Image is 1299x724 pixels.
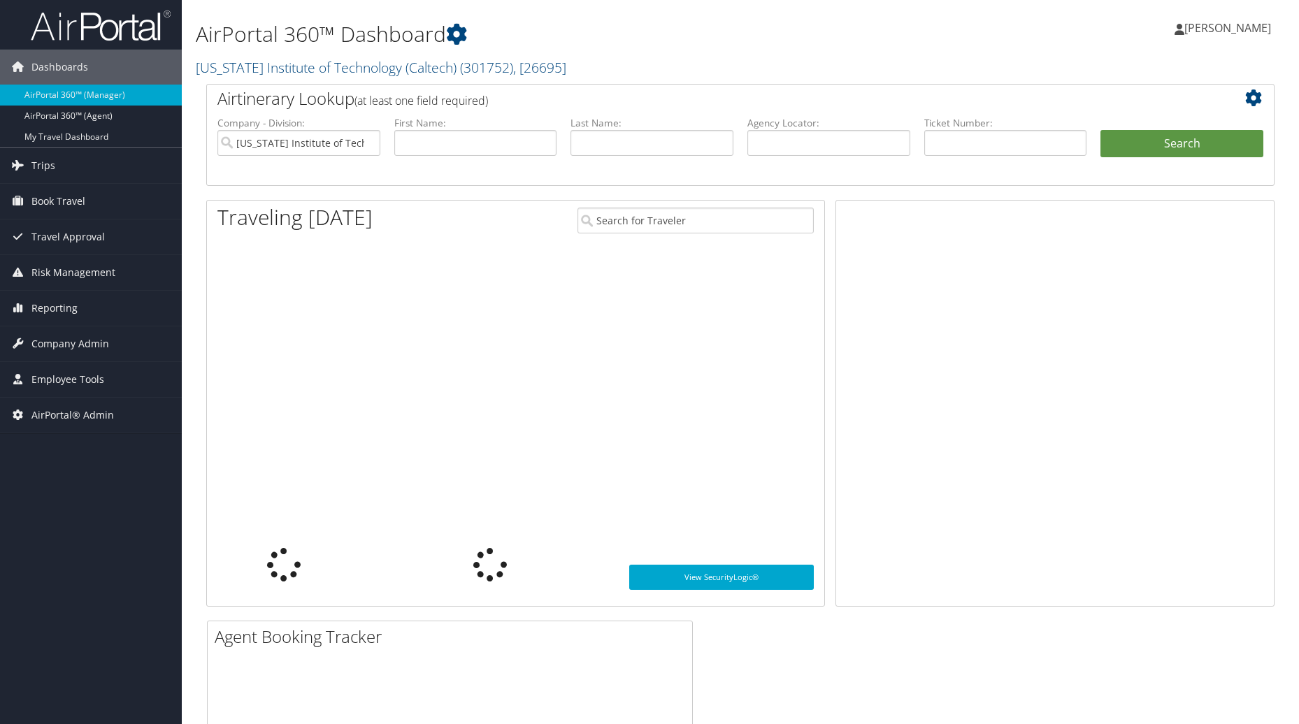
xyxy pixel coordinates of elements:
[1100,130,1263,158] button: Search
[629,565,814,590] a: View SecurityLogic®
[31,255,115,290] span: Risk Management
[217,116,380,130] label: Company - Division:
[354,93,488,108] span: (at least one field required)
[31,326,109,361] span: Company Admin
[31,9,171,42] img: airportal-logo.png
[31,398,114,433] span: AirPortal® Admin
[747,116,910,130] label: Agency Locator:
[217,87,1175,110] h2: Airtinerary Lookup
[570,116,733,130] label: Last Name:
[1175,7,1285,49] a: [PERSON_NAME]
[460,58,513,77] span: ( 301752 )
[31,362,104,397] span: Employee Tools
[1184,20,1271,36] span: [PERSON_NAME]
[513,58,566,77] span: , [ 26695 ]
[31,148,55,183] span: Trips
[577,208,814,233] input: Search for Traveler
[31,291,78,326] span: Reporting
[215,625,692,649] h2: Agent Booking Tracker
[217,203,373,232] h1: Traveling [DATE]
[924,116,1087,130] label: Ticket Number:
[31,50,88,85] span: Dashboards
[31,184,85,219] span: Book Travel
[196,20,922,49] h1: AirPortal 360™ Dashboard
[394,116,557,130] label: First Name:
[31,219,105,254] span: Travel Approval
[196,58,566,77] a: [US_STATE] Institute of Technology (Caltech)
